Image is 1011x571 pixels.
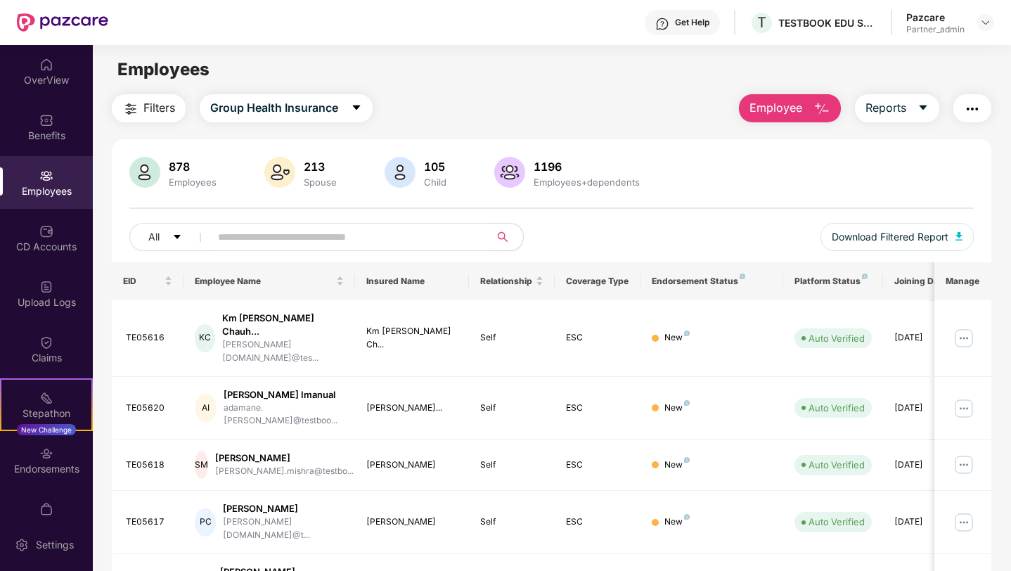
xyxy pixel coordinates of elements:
span: T [757,14,766,31]
div: [PERSON_NAME] [366,458,458,472]
div: TE05617 [126,515,172,529]
div: [PERSON_NAME][DOMAIN_NAME]@tes... [222,338,344,365]
div: ESC [566,515,629,529]
button: Allcaret-down [129,223,215,251]
img: svg+xml;base64,PHN2ZyB4bWxucz0iaHR0cDovL3d3dy53My5vcmcvMjAwMC9zdmciIHdpZHRoPSIyMSIgaGVpZ2h0PSIyMC... [39,391,53,405]
img: svg+xml;base64,PHN2ZyB4bWxucz0iaHR0cDovL3d3dy53My5vcmcvMjAwMC9zdmciIHhtbG5zOnhsaW5rPSJodHRwOi8vd3... [385,157,416,188]
img: svg+xml;base64,PHN2ZyBpZD0iRW5kb3JzZW1lbnRzIiB4bWxucz0iaHR0cDovL3d3dy53My5vcmcvMjAwMC9zdmciIHdpZH... [39,447,53,461]
th: Relationship [469,262,555,300]
img: svg+xml;base64,PHN2ZyBpZD0iQ2xhaW0iIHhtbG5zPSJodHRwOi8vd3d3LnczLm9yZy8yMDAwL3N2ZyIgd2lkdGg9IjIwIi... [39,335,53,349]
img: svg+xml;base64,PHN2ZyB4bWxucz0iaHR0cDovL3d3dy53My5vcmcvMjAwMC9zdmciIHdpZHRoPSI4IiBoZWlnaHQ9IjgiIH... [684,457,690,463]
img: svg+xml;base64,PHN2ZyB4bWxucz0iaHR0cDovL3d3dy53My5vcmcvMjAwMC9zdmciIHdpZHRoPSI4IiBoZWlnaHQ9IjgiIH... [684,331,690,336]
th: EID [112,262,183,300]
div: TESTBOOK EDU SOLUTIONS PRIVATE LIMITED [778,16,877,30]
div: [PERSON_NAME] [223,502,343,515]
div: Auto Verified [809,458,865,472]
span: Filters [143,99,175,117]
img: svg+xml;base64,PHN2ZyB4bWxucz0iaHR0cDovL3d3dy53My5vcmcvMjAwMC9zdmciIHdpZHRoPSI4IiBoZWlnaHQ9IjgiIH... [684,514,690,520]
div: Stepathon [1,406,91,421]
th: Employee Name [183,262,355,300]
button: Filters [112,94,186,122]
div: TE05620 [126,402,172,415]
div: [DATE] [894,458,958,472]
button: Reportscaret-down [855,94,939,122]
div: Km [PERSON_NAME] Chauh... [222,312,344,338]
div: ESC [566,331,629,345]
img: manageButton [953,397,975,419]
div: [DATE] [894,331,958,345]
div: ESC [566,402,629,415]
div: KC [195,324,215,352]
th: Coverage Type [555,262,640,300]
span: All [148,229,160,245]
span: caret-down [172,232,182,243]
img: svg+xml;base64,PHN2ZyBpZD0iU2V0dGluZy0yMHgyMCIgeG1sbnM9Imh0dHA6Ly93d3cudzMub3JnLzIwMDAvc3ZnIiB3aW... [15,538,29,552]
img: svg+xml;base64,PHN2ZyBpZD0iSGVscC0zMngzMiIgeG1sbnM9Imh0dHA6Ly93d3cudzMub3JnLzIwMDAvc3ZnIiB3aWR0aD... [655,17,669,31]
div: Self [480,458,543,472]
img: svg+xml;base64,PHN2ZyB4bWxucz0iaHR0cDovL3d3dy53My5vcmcvMjAwMC9zdmciIHdpZHRoPSI4IiBoZWlnaHQ9IjgiIH... [862,274,868,279]
img: svg+xml;base64,PHN2ZyBpZD0iRHJvcGRvd24tMzJ4MzIiIHhtbG5zPSJodHRwOi8vd3d3LnczLm9yZy8yMDAwL3N2ZyIgd2... [980,17,991,28]
div: Self [480,515,543,529]
div: TE05618 [126,458,172,472]
div: Auto Verified [809,331,865,345]
th: Joining Date [883,262,969,300]
div: [DATE] [894,402,958,415]
img: New Pazcare Logo [17,13,108,32]
div: New Challenge [17,424,76,435]
img: svg+xml;base64,PHN2ZyB4bWxucz0iaHR0cDovL3d3dy53My5vcmcvMjAwMC9zdmciIHdpZHRoPSI4IiBoZWlnaHQ9IjgiIH... [684,400,690,406]
img: svg+xml;base64,PHN2ZyB4bWxucz0iaHR0cDovL3d3dy53My5vcmcvMjAwMC9zdmciIHhtbG5zOnhsaW5rPSJodHRwOi8vd3... [494,157,525,188]
span: Relationship [480,276,533,287]
div: Employees+dependents [531,177,643,188]
div: Platform Status [794,276,872,287]
img: manageButton [953,454,975,476]
div: Km [PERSON_NAME] Ch... [366,325,458,352]
div: [PERSON_NAME] [215,451,354,465]
img: svg+xml;base64,PHN2ZyB4bWxucz0iaHR0cDovL3d3dy53My5vcmcvMjAwMC9zdmciIHhtbG5zOnhsaW5rPSJodHRwOi8vd3... [129,157,160,188]
div: Spouse [301,177,340,188]
div: 878 [166,160,219,174]
span: Group Health Insurance [210,99,338,117]
div: [PERSON_NAME].mishra@testbo... [215,465,354,478]
div: Self [480,331,543,345]
span: Reports [865,99,906,117]
div: [PERSON_NAME] [366,515,458,529]
span: caret-down [351,102,362,115]
span: Employees [117,59,210,79]
th: Insured Name [355,262,470,300]
span: caret-down [917,102,929,115]
button: Group Health Insurancecaret-down [200,94,373,122]
div: [PERSON_NAME][DOMAIN_NAME]@t... [223,515,343,542]
div: ESC [566,458,629,472]
div: [PERSON_NAME]... [366,402,458,415]
button: Employee [739,94,841,122]
img: manageButton [953,511,975,534]
img: manageButton [953,327,975,349]
div: [DATE] [894,515,958,529]
div: Employees [166,177,219,188]
img: svg+xml;base64,PHN2ZyB4bWxucz0iaHR0cDovL3d3dy53My5vcmcvMjAwMC9zdmciIHdpZHRoPSIyNCIgaGVpZ2h0PSIyNC... [964,101,981,117]
div: Auto Verified [809,515,865,529]
div: 1196 [531,160,643,174]
button: Download Filtered Report [820,223,974,251]
img: svg+xml;base64,PHN2ZyB4bWxucz0iaHR0cDovL3d3dy53My5vcmcvMjAwMC9zdmciIHdpZHRoPSI4IiBoZWlnaHQ9IjgiIH... [740,274,745,279]
div: New [664,458,690,472]
img: svg+xml;base64,PHN2ZyB4bWxucz0iaHR0cDovL3d3dy53My5vcmcvMjAwMC9zdmciIHdpZHRoPSIyNCIgaGVpZ2h0PSIyNC... [122,101,139,117]
div: Self [480,402,543,415]
div: adamane.[PERSON_NAME]@testboo... [224,402,343,428]
div: [PERSON_NAME] Imanual [224,388,343,402]
img: svg+xml;base64,PHN2ZyB4bWxucz0iaHR0cDovL3d3dy53My5vcmcvMjAwMC9zdmciIHhtbG5zOnhsaW5rPSJodHRwOi8vd3... [955,232,962,240]
th: Manage [934,262,991,300]
div: New [664,402,690,415]
span: search [489,231,516,243]
img: svg+xml;base64,PHN2ZyBpZD0iQ0RfQWNjb3VudHMiIGRhdGEtbmFtZT0iQ0QgQWNjb3VudHMiIHhtbG5zPSJodHRwOi8vd3... [39,224,53,238]
div: PC [195,508,217,537]
div: SM [195,451,208,479]
span: EID [123,276,162,287]
div: New [664,515,690,529]
span: Employee Name [195,276,333,287]
button: search [489,223,524,251]
img: svg+xml;base64,PHN2ZyBpZD0iSG9tZSIgeG1sbnM9Imh0dHA6Ly93d3cudzMub3JnLzIwMDAvc3ZnIiB3aWR0aD0iMjAiIG... [39,58,53,72]
img: svg+xml;base64,PHN2ZyBpZD0iQmVuZWZpdHMiIHhtbG5zPSJodHRwOi8vd3d3LnczLm9yZy8yMDAwL3N2ZyIgd2lkdGg9Ij... [39,113,53,127]
div: Child [421,177,449,188]
div: TE05616 [126,331,172,345]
